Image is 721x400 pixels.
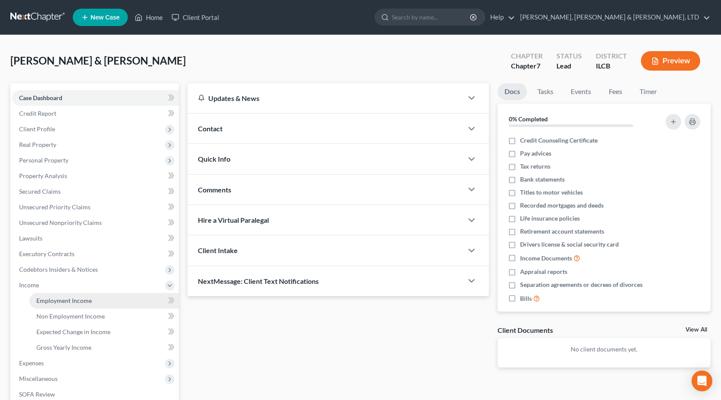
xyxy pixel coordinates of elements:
[12,184,179,199] a: Secured Claims
[596,61,627,71] div: ILCB
[392,9,471,25] input: Search by name...
[520,162,550,171] span: Tax returns
[36,328,110,335] span: Expected Change in Income
[556,51,582,61] div: Status
[12,106,179,121] a: Credit Report
[19,266,98,273] span: Codebtors Insiders & Notices
[498,325,553,335] div: Client Documents
[516,10,710,25] a: [PERSON_NAME], [PERSON_NAME] & [PERSON_NAME], LTD
[520,254,572,263] span: Income Documents
[12,231,179,246] a: Lawsuits
[19,219,102,226] span: Unsecured Nonpriority Claims
[19,281,39,289] span: Income
[36,297,92,304] span: Employment Income
[520,214,580,223] span: Life insurance policies
[520,294,532,303] span: Bills
[12,199,179,215] a: Unsecured Priority Claims
[520,201,604,210] span: Recorded mortgages and deeds
[520,188,583,197] span: Titles to motor vehicles
[29,309,179,324] a: Non Employment Income
[19,359,44,367] span: Expenses
[641,51,700,71] button: Preview
[198,94,453,103] div: Updates & News
[19,188,61,195] span: Secured Claims
[29,293,179,309] a: Employment Income
[520,136,598,145] span: Credit Counseling Certificate
[198,246,238,254] span: Client Intake
[520,267,567,276] span: Appraisal reports
[198,185,231,194] span: Comments
[19,110,56,117] span: Credit Report
[19,172,67,179] span: Property Analysis
[520,280,643,289] span: Separation agreements or decrees of divorces
[520,149,551,158] span: Pay advices
[511,51,543,61] div: Chapter
[520,227,604,236] span: Retirement account statements
[19,141,56,148] span: Real Property
[29,340,179,355] a: Gross Yearly Income
[601,83,629,100] a: Fees
[198,277,319,285] span: NextMessage: Client Text Notifications
[198,124,223,133] span: Contact
[520,175,565,184] span: Bank statements
[520,240,619,249] span: Drivers license & social security card
[692,371,712,391] div: Open Intercom Messenger
[486,10,515,25] a: Help
[19,94,62,101] span: Case Dashboard
[685,327,707,333] a: View All
[596,51,627,61] div: District
[19,390,55,398] span: SOFA Review
[29,324,179,340] a: Expected Change in Income
[130,10,167,25] a: Home
[504,345,704,354] p: No client documents yet.
[198,155,230,163] span: Quick Info
[633,83,664,100] a: Timer
[511,61,543,71] div: Chapter
[19,234,42,242] span: Lawsuits
[498,83,527,100] a: Docs
[19,250,74,257] span: Executory Contracts
[537,62,540,70] span: 7
[530,83,560,100] a: Tasks
[10,54,186,67] span: [PERSON_NAME] & [PERSON_NAME]
[19,125,55,133] span: Client Profile
[556,61,582,71] div: Lead
[12,215,179,231] a: Unsecured Nonpriority Claims
[509,115,548,123] strong: 0% Completed
[91,14,120,21] span: New Case
[36,312,105,320] span: Non Employment Income
[12,168,179,184] a: Property Analysis
[19,375,58,382] span: Miscellaneous
[36,344,91,351] span: Gross Yearly Income
[564,83,598,100] a: Events
[12,246,179,262] a: Executory Contracts
[167,10,223,25] a: Client Portal
[19,156,68,164] span: Personal Property
[19,203,91,211] span: Unsecured Priority Claims
[12,90,179,106] a: Case Dashboard
[198,216,269,224] span: Hire a Virtual Paralegal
